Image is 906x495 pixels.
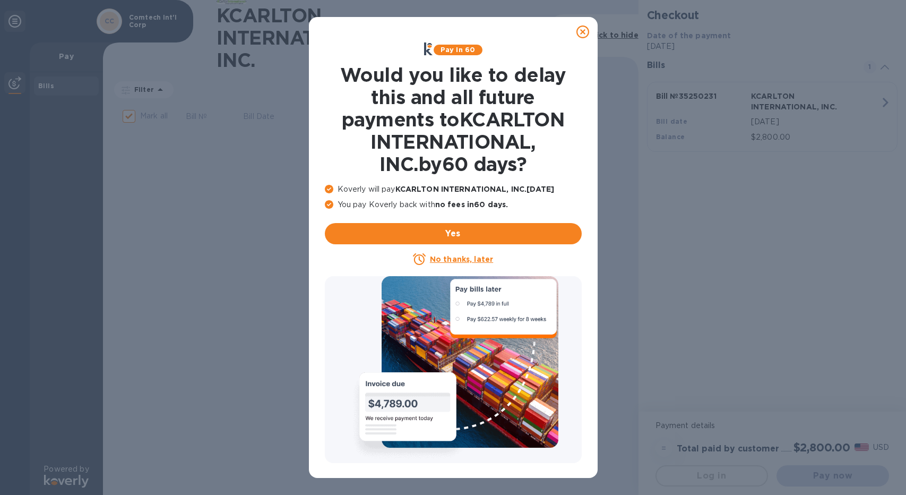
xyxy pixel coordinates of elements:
h1: Would you like to delay this and all future payments to KCARLTON INTERNATIONAL, INC. by 60 days ? [325,64,582,175]
span: Yes [333,227,573,240]
p: You pay Koverly back with [325,199,582,210]
p: Koverly will pay [325,184,582,195]
b: KCARLTON INTERNATIONAL, INC. [DATE] [395,185,554,193]
b: no fees in 60 days . [435,200,508,209]
b: Pay in 60 [441,46,475,54]
button: Yes [325,223,582,244]
u: No thanks, later [430,255,493,263]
